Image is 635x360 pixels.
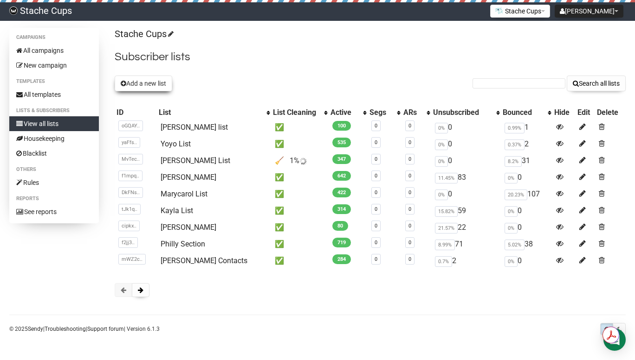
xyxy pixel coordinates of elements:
td: 2 [431,253,500,269]
img: 8653db3730727d876aa9d6134506b5c0 [9,6,18,15]
th: List: No sort applied, activate to apply an ascending sort [157,106,271,119]
span: 80 [332,221,348,231]
a: 0 [408,123,411,129]
a: Marycarol List [161,189,207,198]
span: tJk1q.. [118,204,141,215]
td: ✅ [271,236,329,253]
span: 0% [435,123,448,133]
a: 0 [375,206,377,212]
td: 🧹 1% [271,152,329,169]
td: 0 [501,202,553,219]
div: Delete [597,108,624,117]
span: 314 [332,204,351,214]
td: 1 [501,119,553,136]
td: 0 [431,152,500,169]
span: 5.02% [505,240,525,250]
a: 0 [375,123,377,129]
td: ✅ [271,253,329,269]
a: All templates [9,87,99,102]
td: 0 [431,119,500,136]
span: yaFfs.. [118,137,140,148]
span: MvTec.. [118,154,143,164]
a: Support forum [87,326,124,332]
a: [PERSON_NAME] [161,223,216,232]
a: 0 [375,240,377,246]
div: Segs [369,108,392,117]
span: 0% [505,223,518,234]
span: 8.2% [505,156,522,167]
a: [PERSON_NAME] list [161,123,228,132]
a: 0 [375,173,377,179]
li: Others [9,164,99,175]
a: 0 [408,223,411,229]
td: 0 [501,253,553,269]
span: 15.82% [435,206,458,217]
th: Hide: No sort applied, sorting is disabled [552,106,576,119]
h2: Subscriber lists [115,49,626,65]
div: Active [330,108,358,117]
span: mWZ2c.. [118,254,146,265]
td: 59 [431,202,500,219]
a: 0 [408,173,411,179]
td: ✅ [271,119,329,136]
span: 284 [332,254,351,264]
span: 347 [332,154,351,164]
a: 0 [408,189,411,196]
td: 2 [501,136,553,152]
span: 0% [505,173,518,183]
div: List Cleaning [273,108,319,117]
th: ARs: No sort applied, activate to apply an ascending sort [402,106,431,119]
td: 0 [431,186,500,202]
td: 107 [501,186,553,202]
td: ✅ [271,169,329,186]
div: Edit [577,108,593,117]
th: Edit: No sort applied, sorting is disabled [576,106,595,119]
th: List Cleaning: No sort applied, activate to apply an ascending sort [271,106,329,119]
button: Search all lists [567,76,626,91]
li: Campaigns [9,32,99,43]
div: Unsubscribed [433,108,491,117]
button: Add a new list [115,76,172,91]
span: 0.7% [435,256,452,267]
span: 0% [435,156,448,167]
span: 0% [435,139,448,150]
button: [PERSON_NAME] [555,5,623,18]
a: View all lists [9,116,99,131]
td: ✅ [271,186,329,202]
a: 0 [375,189,377,196]
span: 100 [332,121,351,131]
a: 0 [375,139,377,145]
td: ✅ [271,202,329,219]
span: 0% [505,256,518,267]
a: 0 [408,156,411,162]
td: 83 [431,169,500,186]
a: 0 [408,206,411,212]
a: 0 [375,223,377,229]
span: 535 [332,138,351,147]
div: ARs [403,108,422,117]
span: 642 [332,171,351,181]
span: f1mpq.. [118,171,143,181]
a: Kayla List [161,206,193,215]
span: 0.99% [505,123,525,133]
span: 0.37% [505,139,525,150]
span: 21.57% [435,223,458,234]
button: Stache Cups [490,5,550,18]
li: Lists & subscribers [9,105,99,116]
a: All campaigns [9,43,99,58]
td: ✅ [271,136,329,152]
a: Housekeeping [9,131,99,146]
span: 20.23% [505,189,527,200]
a: 0 [375,156,377,162]
span: 11.45% [435,173,458,183]
span: DkFNs.. [118,187,143,198]
td: 0 [501,169,553,186]
th: Bounced: No sort applied, activate to apply an ascending sort [501,106,553,119]
a: [PERSON_NAME] Contacts [161,256,247,265]
div: ID [117,108,155,117]
img: loader.gif [299,158,307,165]
div: Hide [554,108,574,117]
span: 0% [435,189,448,200]
a: See reports [9,204,99,219]
li: Templates [9,76,99,87]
